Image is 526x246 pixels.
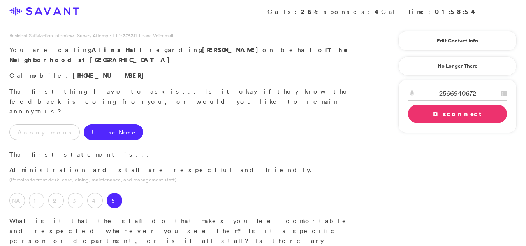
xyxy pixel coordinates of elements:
[87,193,103,208] label: 4
[107,193,122,208] label: 5
[202,45,262,54] strong: [PERSON_NAME]
[29,193,44,208] label: 1
[72,71,148,80] span: [PHONE_NUMBER]
[398,56,517,76] a: No Longer There
[68,193,83,208] label: 3
[9,71,369,81] p: Call :
[9,45,369,65] p: You are calling regarding on behalf of
[91,45,121,54] span: Alina
[125,45,145,54] span: Hall
[114,32,137,39] span: - ID: 375311
[30,72,66,79] span: mobile
[435,7,478,16] strong: 01:58:54
[9,193,25,208] label: NA
[301,7,312,16] strong: 26
[408,35,507,47] a: Edit Contact Info
[375,7,381,16] strong: 4
[9,87,369,117] p: The first thing I have to ask is... Is it okay if they know the feedback is coming from you, or w...
[9,176,369,183] p: (Pertains to front desk, care, dining, maintenance, and management staff)
[9,165,369,175] p: Administration and staff are respectful and friendly.
[9,45,347,64] strong: The Neighborhood at [GEOGRAPHIC_DATA]
[9,150,369,160] p: The first statement is...
[9,124,80,140] label: Anonymous
[84,124,143,140] label: Use Name
[9,32,173,39] span: Resident Satisfaction Interview - Survey Attempt: 1 - Leave Voicemail
[48,193,64,208] label: 2
[408,105,507,123] a: Disconnect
